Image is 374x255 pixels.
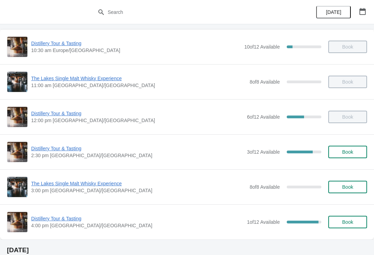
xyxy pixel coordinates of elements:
[31,75,246,82] span: The Lakes Single Malt Whisky Experience
[31,180,246,187] span: The Lakes Single Malt Whisky Experience
[31,110,243,117] span: Distillery Tour & Tasting
[247,149,280,155] span: 3 of 12 Available
[328,181,367,193] button: Book
[31,82,246,89] span: 11:00 am [GEOGRAPHIC_DATA]/[GEOGRAPHIC_DATA]
[7,142,27,162] img: Distillery Tour & Tasting | | 2:30 pm Europe/London
[31,215,243,222] span: Distillery Tour & Tasting
[328,146,367,158] button: Book
[342,219,353,225] span: Book
[31,187,246,194] span: 3:00 pm [GEOGRAPHIC_DATA]/[GEOGRAPHIC_DATA]
[107,6,280,18] input: Search
[31,117,243,124] span: 12:00 pm [GEOGRAPHIC_DATA]/[GEOGRAPHIC_DATA]
[250,79,280,85] span: 8 of 8 Available
[7,72,27,92] img: The Lakes Single Malt Whisky Experience | | 11:00 am Europe/London
[250,184,280,190] span: 8 of 8 Available
[7,107,27,127] img: Distillery Tour & Tasting | | 12:00 pm Europe/London
[7,247,367,254] h2: [DATE]
[247,219,280,225] span: 1 of 12 Available
[342,184,353,190] span: Book
[7,37,27,57] img: Distillery Tour & Tasting | | 10:30 am Europe/London
[31,152,243,159] span: 2:30 pm [GEOGRAPHIC_DATA]/[GEOGRAPHIC_DATA]
[244,44,280,50] span: 10 of 12 Available
[342,149,353,155] span: Book
[328,216,367,228] button: Book
[31,145,243,152] span: Distillery Tour & Tasting
[31,47,241,54] span: 10:30 am Europe/[GEOGRAPHIC_DATA]
[247,114,280,120] span: 6 of 12 Available
[316,6,351,18] button: [DATE]
[7,177,27,197] img: The Lakes Single Malt Whisky Experience | | 3:00 pm Europe/London
[326,9,341,15] span: [DATE]
[31,222,243,229] span: 4:00 pm [GEOGRAPHIC_DATA]/[GEOGRAPHIC_DATA]
[7,212,27,232] img: Distillery Tour & Tasting | | 4:00 pm Europe/London
[31,40,241,47] span: Distillery Tour & Tasting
